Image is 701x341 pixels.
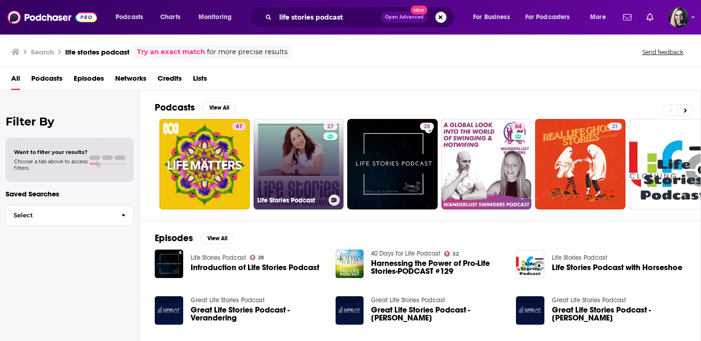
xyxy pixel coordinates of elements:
h3: Search [31,48,54,56]
a: 28 [420,123,434,130]
span: Select [6,212,114,218]
span: Great Life Stories Podcast - [PERSON_NAME] [371,306,505,322]
a: Show notifications dropdown [643,9,657,25]
span: 64 [515,122,522,132]
button: Show profile menu [668,7,689,28]
span: 52 [453,252,459,256]
h2: Podcasts [155,102,195,113]
h2: Episodes [155,232,193,244]
span: Choose a tab above to access filters. [14,158,88,171]
img: Podchaser - Follow, Share and Rate Podcasts [7,8,97,26]
a: 52 [444,251,459,257]
span: New [411,6,427,14]
a: Great Life Stories Podcast - Marijn Emonds [552,306,686,322]
a: All [11,71,20,90]
h3: life stories podcast [65,48,130,56]
img: Great Life Stories Podcast - Marijn Emonds [516,296,544,325]
img: Life Stories Podcast with Horseshoe [516,250,544,278]
span: Podcasts [116,11,143,24]
span: Charts [160,11,180,24]
a: 40 Days for Life Podcast [371,250,440,257]
span: Monitoring [199,11,232,24]
span: 28 [424,122,430,132]
a: Podcasts [31,71,62,90]
img: Great Life Stories Podcast - Verandering [155,296,183,325]
a: 67 [159,119,250,209]
span: for more precise results [207,47,288,57]
button: open menu [192,10,244,25]
a: Harnessing the Power of Pro-Life Stories-PODCAST #129 [371,259,505,275]
a: 21 [608,123,622,130]
a: Great Life Stories Podcast [371,296,445,304]
span: 27 [327,122,334,132]
span: 28 [258,256,264,260]
a: Episodes [74,71,104,90]
div: Search podcasts, credits, & more... [259,7,463,28]
span: Want to filter your results? [14,149,88,155]
a: PodcastsView All [155,102,236,113]
button: open menu [467,10,522,25]
a: Networks [115,71,146,90]
button: Select [6,205,134,226]
h3: Life Stories Podcast [257,196,325,204]
span: For Podcasters [525,11,570,24]
a: Great Life Stories Podcast - Nadine Mathys [371,306,505,322]
button: View All [200,233,234,244]
a: 28 [347,119,438,209]
a: Life Stories Podcast [552,254,607,262]
a: 67 [232,123,246,130]
img: Great Life Stories Podcast - Nadine Mathys [336,296,364,325]
a: EpisodesView All [155,232,234,244]
a: Great Life Stories Podcast [191,296,265,304]
img: User Profile [668,7,689,28]
button: Open AdvancedNew [381,12,428,23]
a: Charts [154,10,186,25]
span: 67 [236,122,242,132]
span: For Business [473,11,510,24]
a: 64 [511,123,525,130]
input: Search podcasts, credits, & more... [275,10,381,25]
button: View All [202,102,236,113]
img: Harnessing the Power of Pro-Life Stories-PODCAST #129 [336,250,364,278]
button: open menu [109,10,155,25]
span: Open Advanced [385,15,424,20]
a: 64 [441,119,532,209]
a: Life Stories Podcast [191,254,246,262]
button: open menu [584,10,618,25]
a: Great Life Stories Podcast - Verandering [191,306,324,322]
img: Introduction of Life Stories Podcast [155,250,183,278]
span: More [590,11,606,24]
a: Lists [193,71,207,90]
a: 28 [250,255,264,260]
span: Great Life Stories Podcast - [PERSON_NAME] [552,306,686,322]
span: Logged in as candirose777 [668,7,689,28]
a: 21 [535,119,625,209]
a: Try an exact match [137,47,205,57]
a: Introduction of Life Stories Podcast [191,264,319,271]
button: open menu [519,10,584,25]
a: Credits [158,71,182,90]
a: Great Life Stories Podcast [552,296,626,304]
a: 27Life Stories Podcast [254,119,344,209]
button: Send feedback [639,48,686,56]
p: Saved Searches [6,189,134,198]
a: 27 [323,123,337,130]
a: Life Stories Podcast with Horseshoe [552,264,682,271]
span: 21 [612,122,618,132]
